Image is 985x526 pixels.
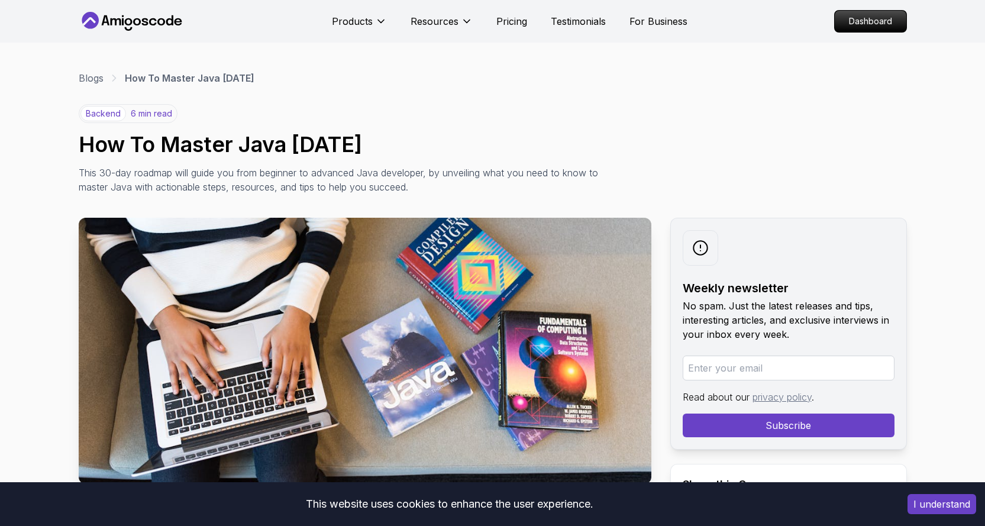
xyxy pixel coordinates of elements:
[683,414,894,437] button: Subscribe
[332,14,387,38] button: Products
[131,108,172,120] p: 6 min read
[411,14,473,38] button: Resources
[79,133,907,156] h1: How To Master Java [DATE]
[332,14,373,28] p: Products
[551,14,606,28] a: Testimonials
[411,14,458,28] p: Resources
[9,491,890,517] div: This website uses cookies to enhance the user experience.
[79,166,609,194] p: This 30-day roadmap will guide you from beginner to advanced Java developer, by unveiling what yo...
[79,71,104,85] a: Blogs
[683,280,894,296] h2: Weekly newsletter
[629,14,687,28] a: For Business
[683,390,894,404] p: Read about our .
[125,71,254,85] p: How To Master Java [DATE]
[908,494,976,514] button: Accept cookies
[79,218,651,484] img: How To Master Java in 30 Days thumbnail
[683,299,894,341] p: No spam. Just the latest releases and tips, interesting articles, and exclusive interviews in you...
[835,11,906,32] p: Dashboard
[496,14,527,28] a: Pricing
[80,106,126,121] p: backend
[753,391,812,403] a: privacy policy
[683,476,894,493] h2: Share this Course
[834,10,907,33] a: Dashboard
[683,356,894,380] input: Enter your email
